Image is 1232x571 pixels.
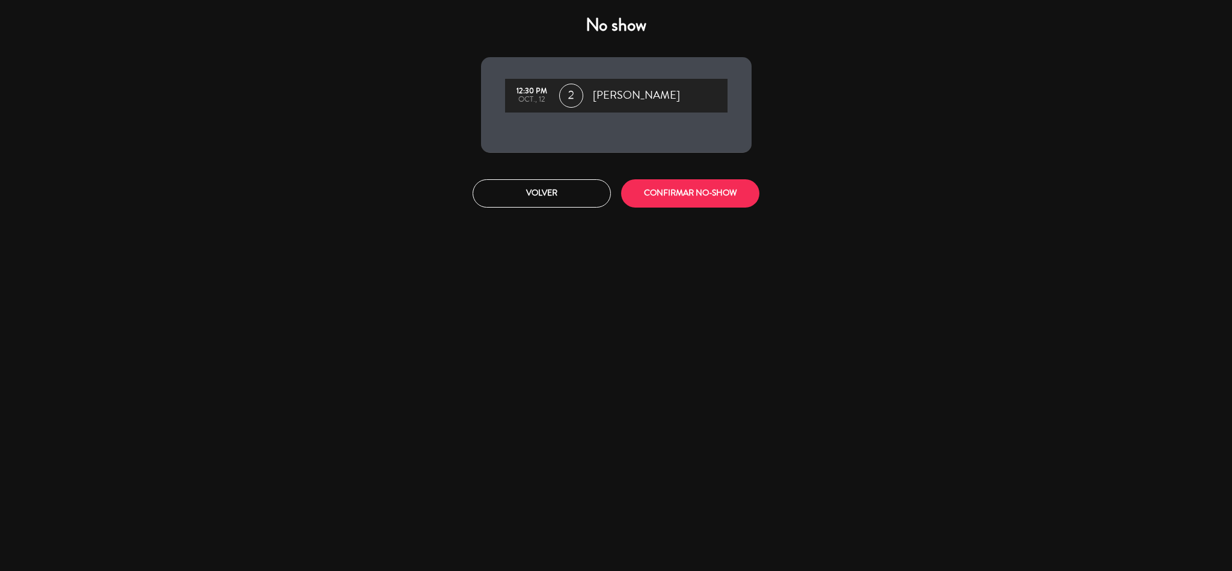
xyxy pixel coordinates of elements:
button: Volver [473,179,611,208]
h4: No show [481,14,752,36]
div: 12:30 PM [511,87,553,96]
div: oct., 12 [511,96,553,104]
button: CONFIRMAR NO-SHOW [621,179,759,208]
span: 2 [559,84,583,108]
span: [PERSON_NAME] [593,87,680,105]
